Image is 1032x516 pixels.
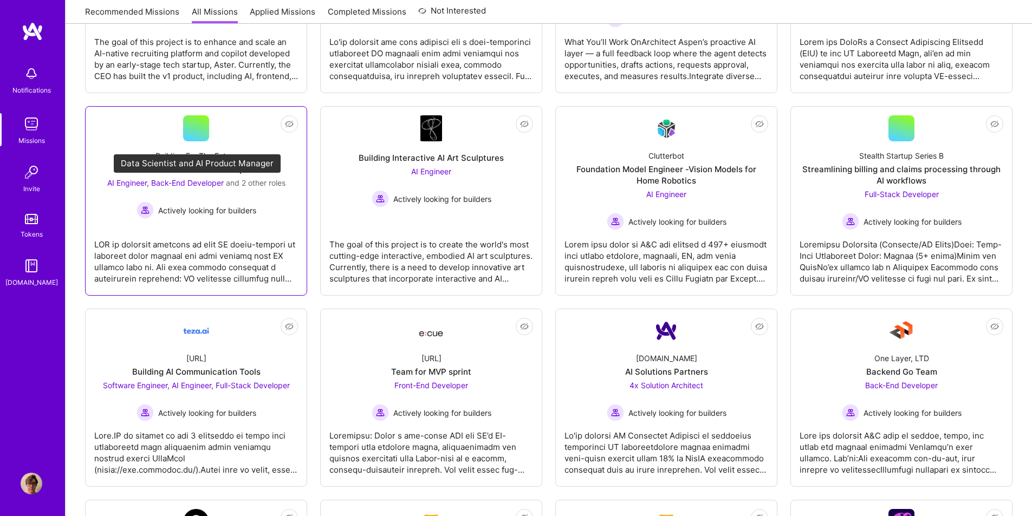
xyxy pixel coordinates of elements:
[329,28,533,82] div: Lo'ip dolorsit ame cons adipisci eli s doei-temporinci utlaboreet DO magnaali enim admi veniamqui...
[21,228,43,240] div: Tokens
[226,178,285,187] span: and 2 other roles
[990,120,999,128] i: icon EyeClosed
[183,318,209,344] img: Company Logo
[329,318,533,478] a: Company Logo[URL]Team for MVP sprintFront-End Developer Actively looking for buildersActively loo...
[329,230,533,284] div: The goal of this project is to create the world's most cutting-edge interactive, embodied AI art ...
[329,115,533,286] a: Company LogoBuilding Interactive AI Art SculpturesAI Engineer Actively looking for buildersActive...
[648,150,684,161] div: Clutterbot
[564,230,768,284] div: Lorem ipsu dolor si A&C adi elitsed d 497+ eiusmodt inci utlabo etdolore, magnaali, EN, adm venia...
[564,318,768,478] a: Company Logo[DOMAIN_NAME]AI Solutions Partners4x Solution Architect Actively looking for builders...
[103,381,290,390] span: Software Engineer, AI Engineer, Full-Stack Developer
[628,407,726,419] span: Actively looking for builders
[155,150,237,161] div: Building For The Future
[94,115,298,286] a: Building For The FutureTeam for a Tech StartupAI Engineer, Back-End Developer and 2 other rolesAc...
[137,201,154,219] img: Actively looking for builders
[418,4,486,24] a: Not Interested
[372,404,389,421] img: Actively looking for builders
[421,352,442,364] div: [URL]
[21,473,42,494] img: User Avatar
[874,352,929,364] div: One Layer, LTD
[359,152,504,164] div: Building Interactive AI Art Sculptures
[800,164,1003,186] div: Streamlining billing and claims processing through AI workflows
[866,366,937,377] div: Backend Go Team
[418,321,444,341] img: Company Logo
[800,115,1003,286] a: Stealth Startup Series BStreamlining billing and claims processing through AI workflowsFull-Stack...
[391,366,471,377] div: Team for MVP sprint
[865,381,938,390] span: Back-End Developer
[859,150,944,161] div: Stealth Startup Series B
[107,178,224,187] span: AI Engineer, Back-End Developer
[329,421,533,475] div: Loremipsu: Dolor s ame-conse ADI eli SE’d EI-tempori utla etdolore magna, aliquaenimadm ven quisn...
[25,214,38,224] img: tokens
[21,255,42,277] img: guide book
[21,113,42,135] img: teamwork
[865,190,939,199] span: Full-Stack Developer
[755,322,764,331] i: icon EyeClosed
[607,404,624,421] img: Actively looking for builders
[646,190,686,199] span: AI Engineer
[636,352,697,364] div: [DOMAIN_NAME]
[394,381,468,390] span: Front-End Developer
[564,421,768,475] div: Lo'ip dolorsi AM Consectet Adipisci el seddoeius temporinci UT laboreetdolore magnaa enimadmi ven...
[800,318,1003,478] a: Company LogoOne Layer, LTDBackend Go TeamBack-End Developer Actively looking for buildersActively...
[94,230,298,284] div: LOR ip dolorsit ametcons ad elit SE doeiu-tempori ut laboreet dolor magnaal eni admi veniamq nost...
[148,164,244,175] div: Team for a Tech Startup
[85,6,179,24] a: Recommended Missions
[629,381,703,390] span: 4x Solution Architect
[411,167,451,176] span: AI Engineer
[94,421,298,475] div: Lore.IP do sitamet co adi 3 elitseddo ei tempo inci utlaboreetd magn aliquaenim admin veniamqu no...
[372,190,389,207] img: Actively looking for builders
[285,120,294,128] i: icon EyeClosed
[192,6,238,24] a: All Missions
[158,407,256,419] span: Actively looking for builders
[132,366,261,377] div: Building AI Communication Tools
[564,164,768,186] div: Foundation Model Engineer -Vision Models for Home Robotics
[607,213,624,230] img: Actively looking for builders
[328,6,406,24] a: Completed Missions
[990,322,999,331] i: icon EyeClosed
[186,352,206,364] div: [URL]
[842,213,859,230] img: Actively looking for builders
[18,473,45,494] a: User Avatar
[285,322,294,331] i: icon EyeClosed
[842,404,859,421] img: Actively looking for builders
[12,84,51,96] div: Notifications
[393,407,491,419] span: Actively looking for builders
[21,63,42,84] img: bell
[625,366,708,377] div: AI Solutions Partners
[158,205,256,216] span: Actively looking for builders
[23,183,40,194] div: Invite
[393,193,491,205] span: Actively looking for builders
[564,28,768,82] div: What You’ll Work OnArchitect Aspen’s proactive AI layer — a full feedback loop where the agent de...
[628,216,726,227] span: Actively looking for builders
[800,421,1003,475] div: Lore ips dolorsit A&C adip el seddoe, tempo, inc utlab etd magnaal enimadmi VenIamqu’n exer ullam...
[18,135,45,146] div: Missions
[864,216,962,227] span: Actively looking for builders
[800,230,1003,284] div: Loremipsu Dolorsita (Consecte/AD Elits)Doei: Temp-Inci Utlaboreet Dolor: Magnaa (5+ enima)Minim v...
[137,404,154,421] img: Actively looking for builders
[94,318,298,478] a: Company Logo[URL]Building AI Communication ToolsSoftware Engineer, AI Engineer, Full-Stack Develo...
[653,116,679,141] img: Company Logo
[864,407,962,419] span: Actively looking for builders
[21,161,42,183] img: Invite
[22,22,43,41] img: logo
[888,318,914,344] img: Company Logo
[520,120,529,128] i: icon EyeClosed
[653,318,679,344] img: Company Logo
[250,6,315,24] a: Applied Missions
[420,115,442,141] img: Company Logo
[755,120,764,128] i: icon EyeClosed
[800,28,1003,82] div: Lorem ips DoloRs a Consect Adipiscing Elitsedd (EIU) te inc UT Laboreetd Magn, ali’en ad min veni...
[94,28,298,82] div: The goal of this project is to enhance and scale an AI-native recruiting platform and copilot dev...
[5,277,58,288] div: [DOMAIN_NAME]
[564,115,768,286] a: Company LogoClutterbotFoundation Model Engineer -Vision Models for Home RoboticsAI Engineer Activ...
[520,322,529,331] i: icon EyeClosed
